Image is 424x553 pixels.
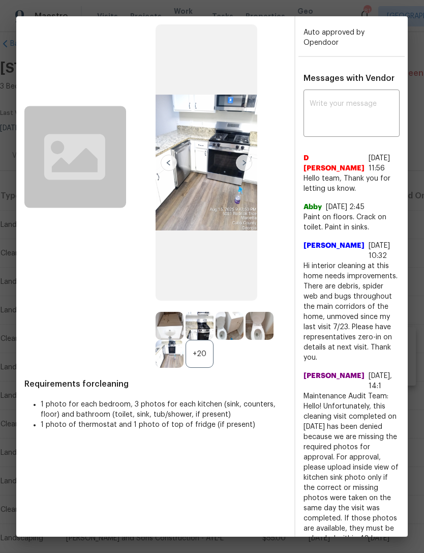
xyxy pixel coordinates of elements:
img: left-chevron-button-url [161,155,177,171]
span: Abby [304,202,322,212]
span: D [PERSON_NAME] [304,153,365,173]
span: [DATE], 14:1 [369,372,392,390]
span: Hello team, Thank you for letting us know. [304,173,400,194]
span: Paint on floors. Crack on toilet. Paint in sinks. [304,212,400,232]
span: [DATE] 10:32 [369,242,390,259]
span: Requirements for cleaning [24,379,286,389]
li: 1 photo for each bedroom, 3 photos for each kitchen (sink, counters, floor) and bathroom (toilet,... [41,399,286,420]
span: [DATE] 2:45 [326,203,365,211]
span: Auto approved by Opendoor [304,29,365,46]
span: Hi interior cleaning at this home needs improvements. There are debris, spider web and bugs throu... [304,261,400,363]
img: right-chevron-button-url [236,155,252,171]
div: +20 [186,340,214,368]
li: 1 photo of thermostat and 1 photo of top of fridge (if present) [41,420,286,430]
span: [PERSON_NAME] [304,241,365,261]
span: [DATE] 11:56 [369,155,390,172]
span: [PERSON_NAME] [304,371,365,391]
span: Messages with Vendor [304,74,395,82]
